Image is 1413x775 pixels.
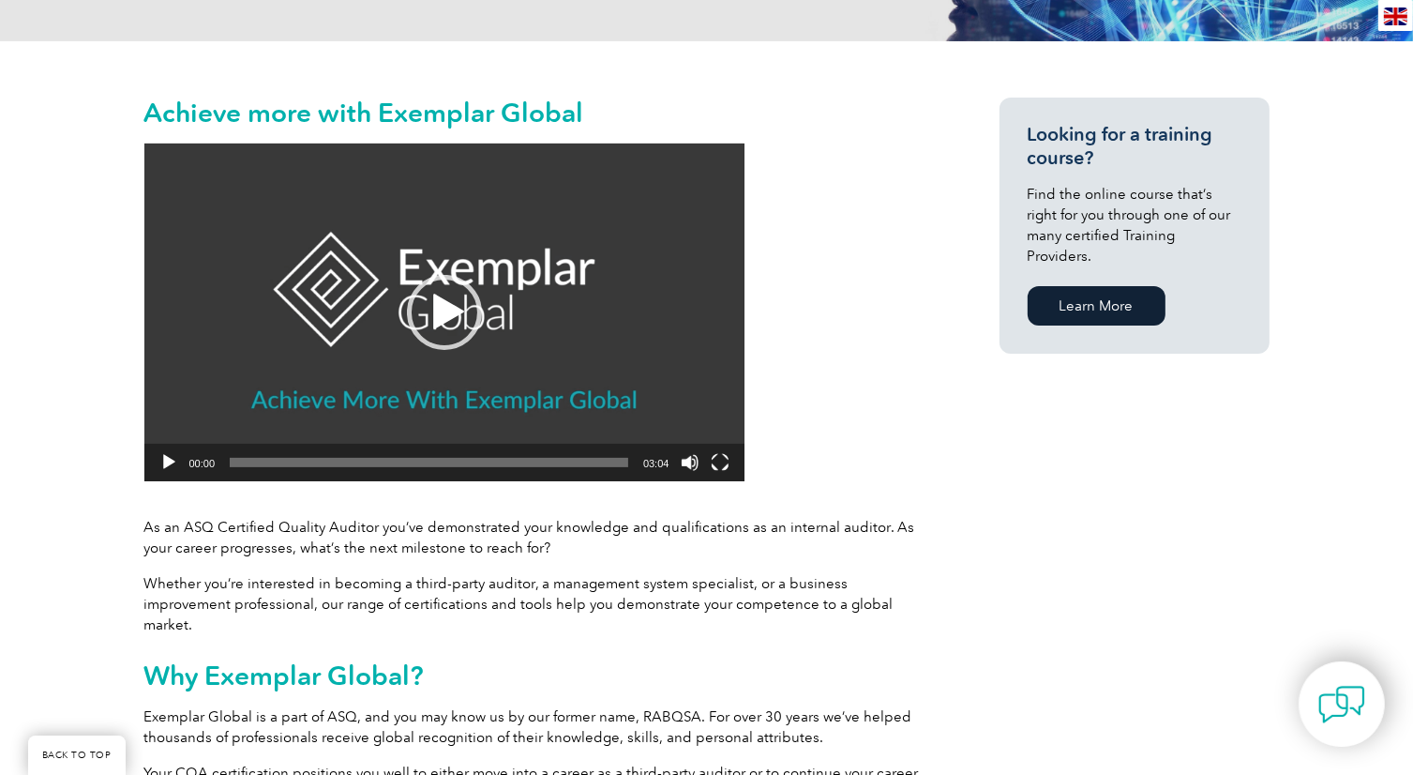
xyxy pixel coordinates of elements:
p: Find the online course that’s right for you through one of our many certified Training Providers. [1028,184,1241,266]
button: Play [159,453,178,472]
a: Learn More [1028,286,1165,326]
button: Fullscreen [711,453,729,472]
p: Exemplar Global is a part of ASQ, and you may know us by our former name, RABQSA. For over 30 yea... [144,707,932,748]
a: BACK TO TOP [28,736,126,775]
button: Mute [681,453,699,472]
h2: Why Exemplar Global? [144,661,932,691]
img: contact-chat.png [1318,681,1365,728]
span: 03:04 [643,458,669,469]
span: Time Slider [230,458,628,467]
p: As an ASQ Certified Quality Auditor you’ve demonstrated your knowledge and qualifications as an i... [144,517,932,558]
div: Play [407,275,482,350]
span: 00:00 [189,458,216,469]
h2: Achieve more with Exemplar Global [144,98,932,128]
p: Whether you’re interested in becoming a third-party auditor, a management system specialist, or a... [144,573,932,635]
h3: Looking for a training course? [1028,123,1241,170]
img: en [1384,8,1407,25]
div: Video Player [144,144,744,481]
